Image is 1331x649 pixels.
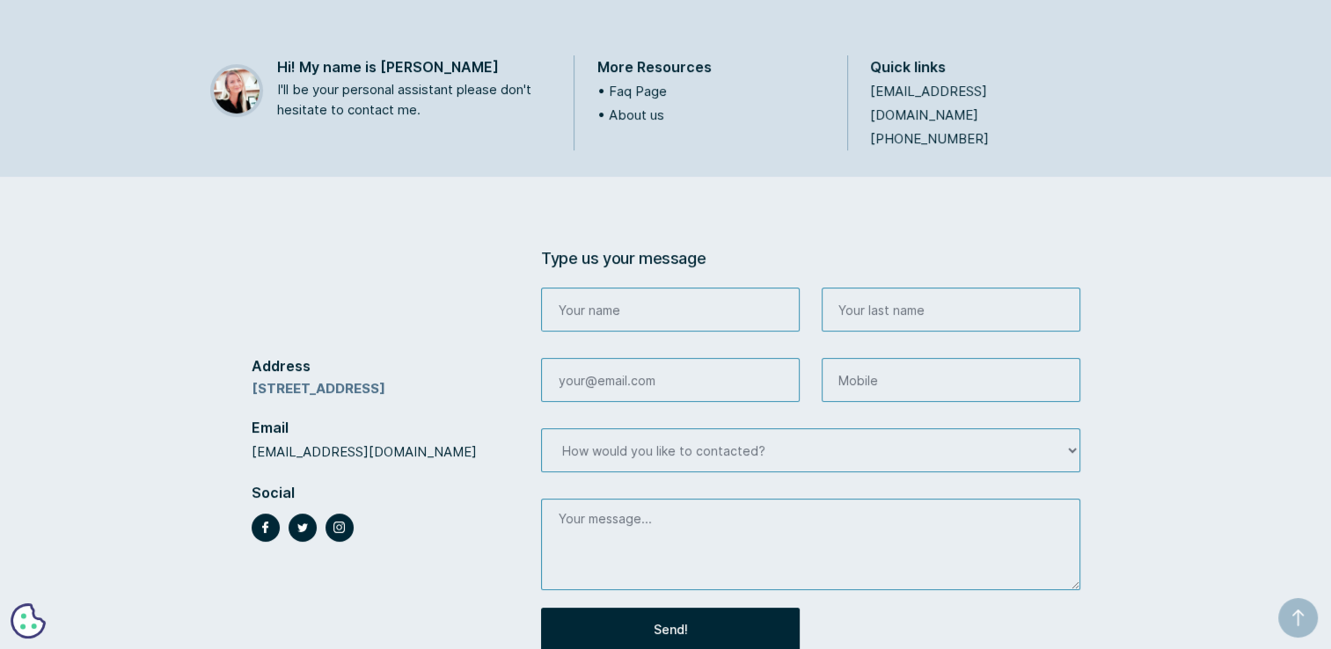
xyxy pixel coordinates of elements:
[252,416,289,440] div: Email
[597,55,712,79] div: More Resources
[11,603,46,638] button: Predvoľby súborov cookie
[252,481,295,505] div: Social
[541,358,800,402] input: your@email.com
[541,288,800,332] input: Your name
[870,55,946,79] div: Quick links
[277,79,556,120] p: I'll be your personal assistant please don't hesitate to contact me.
[252,443,477,460] a: [EMAIL_ADDRESS][DOMAIN_NAME]
[597,106,664,123] a: • About us
[597,83,667,99] a: • Faq Page
[541,247,1079,270] h6: Type us your message
[870,83,987,123] a: [EMAIL_ADDRESS][DOMAIN_NAME]
[252,380,385,397] a: [STREET_ADDRESS]
[870,130,989,147] a: [PHONE_NUMBER]
[277,55,499,79] div: Hi! My name is [PERSON_NAME]
[822,358,1080,402] input: Mobile
[252,354,311,378] div: Address
[822,288,1080,332] input: Your last name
